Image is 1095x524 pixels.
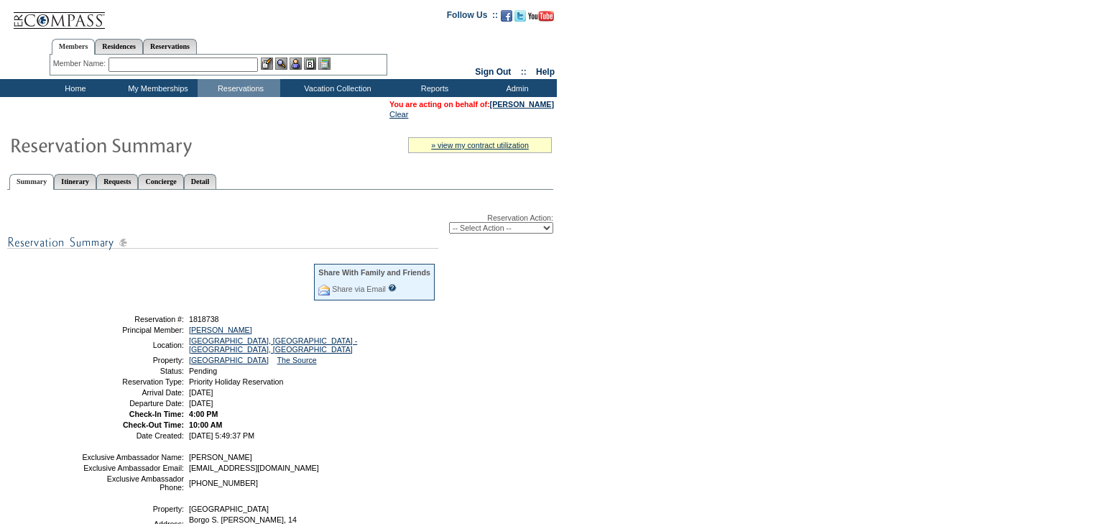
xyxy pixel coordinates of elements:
span: [PHONE_NUMBER] [189,479,258,487]
span: You are acting on behalf of: [389,100,554,109]
td: Exclusive Ambassador Phone: [81,474,184,492]
a: Residences [95,39,143,54]
img: subTtlResSummary.gif [7,234,438,252]
span: Priority Holiday Reservation [189,377,283,386]
span: [PERSON_NAME] [189,453,252,461]
a: Become our fan on Facebook [501,14,512,23]
a: Share via Email [332,285,386,293]
span: 4:00 PM [189,410,218,418]
a: Itinerary [54,174,96,189]
span: 1818738 [189,315,219,323]
a: Help [536,67,555,77]
div: Share With Family and Friends [318,268,430,277]
td: Exclusive Ambassador Email: [81,464,184,472]
a: Requests [96,174,138,189]
span: 10:00 AM [189,420,222,429]
div: Reservation Action: [7,213,553,234]
a: Members [52,39,96,55]
span: [DATE] [189,388,213,397]
td: Reservation Type: [81,377,184,386]
img: View [275,58,287,70]
td: Property: [81,356,184,364]
td: Reservations [198,79,280,97]
img: Follow us on Twitter [514,10,526,22]
a: Summary [9,174,54,190]
td: Status: [81,367,184,375]
a: [GEOGRAPHIC_DATA] [189,356,269,364]
td: Location: [81,336,184,354]
span: :: [521,67,527,77]
td: Exclusive Ambassador Name: [81,453,184,461]
span: [EMAIL_ADDRESS][DOMAIN_NAME] [189,464,319,472]
a: » view my contract utilization [431,141,529,150]
span: [DATE] [189,399,213,408]
strong: Check-In Time: [129,410,184,418]
img: Become our fan on Facebook [501,10,512,22]
td: Home [32,79,115,97]
img: b_edit.gif [261,58,273,70]
img: Reservaton Summary [9,130,297,159]
strong: Check-Out Time: [123,420,184,429]
td: Principal Member: [81,326,184,334]
img: Reservations [304,58,316,70]
td: Vacation Collection [280,79,392,97]
a: Clear [389,110,408,119]
a: Subscribe to our YouTube Channel [528,14,554,23]
a: Detail [184,174,217,189]
img: b_calculator.gif [318,58,331,70]
td: Departure Date: [81,399,184,408]
a: [PERSON_NAME] [490,100,554,109]
img: Impersonate [290,58,302,70]
span: [DATE] 5:49:37 PM [189,431,254,440]
a: Follow us on Twitter [514,14,526,23]
td: Property: [81,505,184,513]
a: Sign Out [475,67,511,77]
td: Admin [474,79,557,97]
a: The Source [277,356,317,364]
a: [GEOGRAPHIC_DATA], [GEOGRAPHIC_DATA] - [GEOGRAPHIC_DATA], [GEOGRAPHIC_DATA] [189,336,357,354]
td: Reservation #: [81,315,184,323]
a: [PERSON_NAME] [189,326,252,334]
span: [GEOGRAPHIC_DATA] [189,505,269,513]
input: What is this? [388,284,397,292]
span: Pending [189,367,217,375]
a: Concierge [138,174,183,189]
div: Member Name: [53,58,108,70]
td: My Memberships [115,79,198,97]
td: Arrival Date: [81,388,184,397]
td: Date Created: [81,431,184,440]
img: Subscribe to our YouTube Channel [528,11,554,22]
td: Reports [392,79,474,97]
td: Follow Us :: [447,9,498,26]
a: Reservations [143,39,197,54]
